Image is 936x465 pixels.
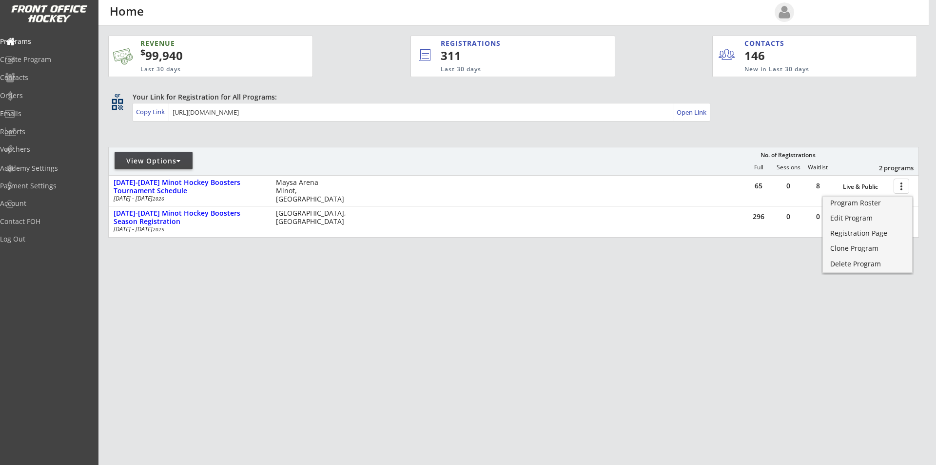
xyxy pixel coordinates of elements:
[441,39,569,48] div: REGISTRATIONS
[823,197,912,211] a: Program Roster
[744,164,773,171] div: Full
[823,212,912,226] a: Edit Program
[677,108,707,117] div: Open Link
[110,97,125,112] button: qr_code
[830,245,905,252] div: Clone Program
[863,163,914,172] div: 2 programs
[830,261,905,267] div: Delete Program
[744,47,804,64] div: 146
[114,196,263,202] div: [DATE] - [DATE]
[136,107,167,116] div: Copy Link
[133,92,889,102] div: Your Link for Registration for All Programs:
[774,182,803,189] div: 0
[114,226,263,232] div: [DATE] - [DATE]
[111,92,123,99] div: qr
[744,65,871,74] div: New in Last 30 days
[276,209,352,226] div: [GEOGRAPHIC_DATA], [GEOGRAPHIC_DATA]
[441,47,582,64] div: 311
[140,47,282,64] div: 99,940
[114,179,266,195] div: [DATE]-[DATE] Minot Hockey Boosters Tournament Schedule
[114,209,266,226] div: [DATE]-[DATE] Minot Hockey Boosters Season Registration
[830,230,905,237] div: Registration Page
[803,182,833,189] div: 8
[843,183,889,190] div: Live & Public
[894,179,909,194] button: more_vert
[140,46,145,58] sup: $
[153,195,164,202] em: 2026
[153,226,164,233] em: 2025
[830,200,905,206] div: Program Roster
[115,156,193,166] div: View Options
[803,164,832,171] div: Waitlist
[140,39,265,48] div: REVENUE
[744,182,773,189] div: 65
[677,105,707,119] a: Open Link
[276,179,352,203] div: Maysa Arena Minot, [GEOGRAPHIC_DATA]
[823,227,912,242] a: Registration Page
[441,65,575,74] div: Last 30 days
[744,39,789,48] div: CONTACTS
[803,213,833,220] div: 0
[140,65,265,74] div: Last 30 days
[744,213,773,220] div: 296
[774,164,803,171] div: Sessions
[774,213,803,220] div: 0
[758,152,818,159] div: No. of Registrations
[830,215,905,222] div: Edit Program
